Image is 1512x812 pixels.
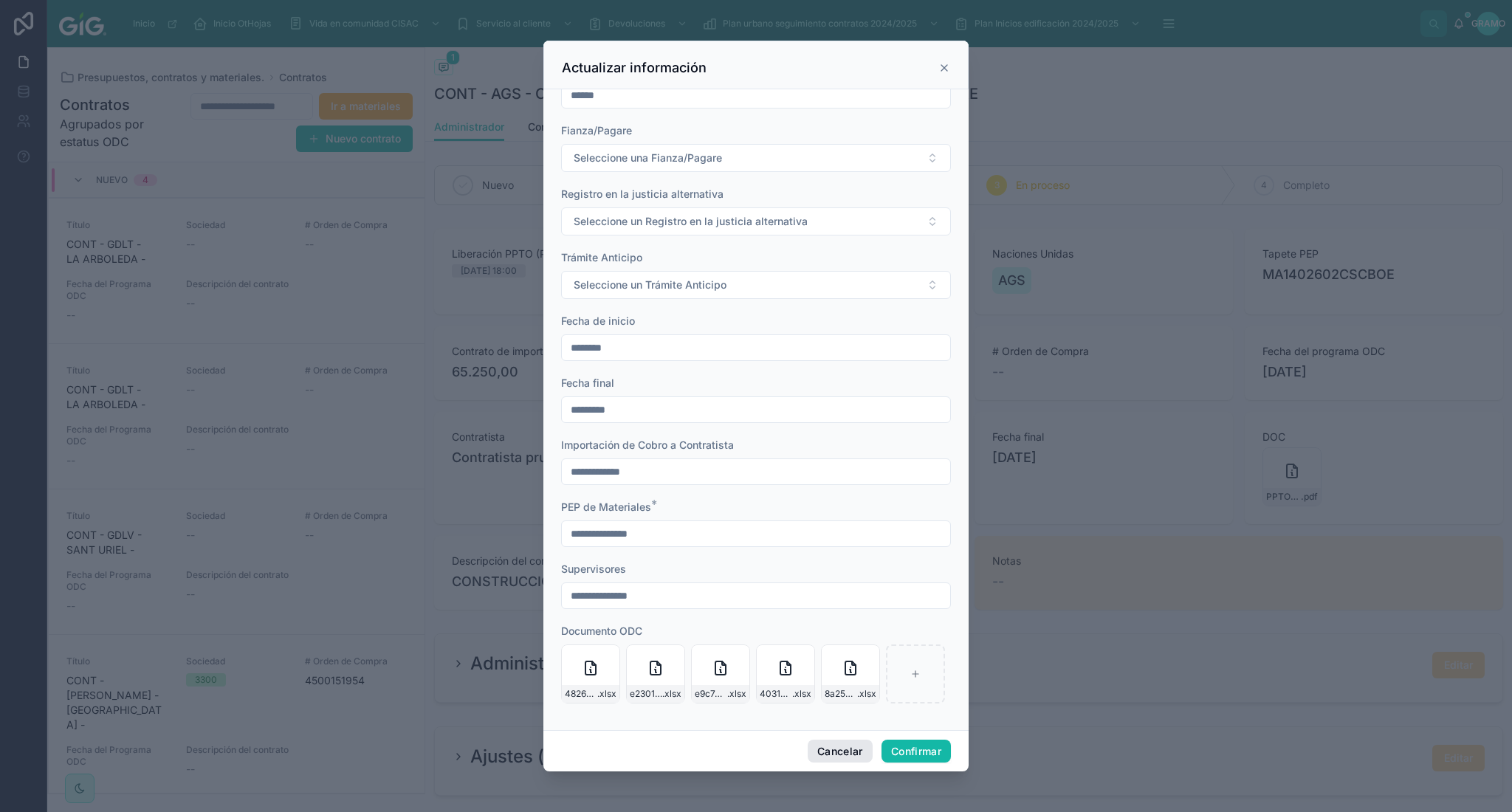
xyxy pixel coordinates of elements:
[882,740,951,763] button: Confirmar
[695,688,973,699] font: e9c74d09-6fa5-4a11-b749-036562ff25ea-ARENA-BDRN--21F-4V
[574,215,808,227] font: Seleccione un Registro en la justicia alternativa
[574,278,726,291] font: Seleccione un Trámite Anticipo
[561,376,614,389] font: Fecha final
[561,562,626,575] font: Supervisores
[561,314,635,327] font: Fecha de inicio
[561,500,651,513] font: PEP de Materiales
[574,151,722,164] font: Seleccione una Fianza/Pagare
[792,688,811,699] font: .xlsx
[808,740,873,763] button: Cancelar
[817,745,863,757] font: Cancelar
[727,688,746,699] font: .xlsx
[891,745,941,757] font: Confirmar
[561,251,642,264] font: Trámite Anticipo
[561,187,724,200] font: Registro en la justicia alternativa
[561,144,951,172] button: Botón Seleccionar
[760,688,1132,699] font: 4031ed70-1e0c-44e3-90d0-c75dded3ddc7-2025-02-PROGOBRA-04V-ARENA-(BDRN)
[562,60,707,75] font: Actualizar información
[561,271,951,299] button: Botón Seleccionar
[561,207,951,235] button: Botón Seleccionar
[857,688,876,699] font: .xlsx
[630,688,992,699] font: e2301add-18d7-4c43-9b4f-7574602d0d78-2025-01-PROGRAMA-06V-OCRE-(CDOE)
[662,688,681,699] font: .xlsx
[565,688,840,699] font: 4826a44a-1ae5-444c-8dae-2f6bae501aeb-OCRE-CDOE-21F-6V
[561,625,642,637] font: Documento ODC
[597,688,616,699] font: .xlsx
[825,688,1135,699] font: 8a25a29d-25e6-42ab-88d5-d1519d2ff85a-SOL.-COV-6-CDOE---4-BDRB
[561,438,734,451] font: Importación de Cobro a Contratista
[561,124,632,137] font: Fianza/Pagare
